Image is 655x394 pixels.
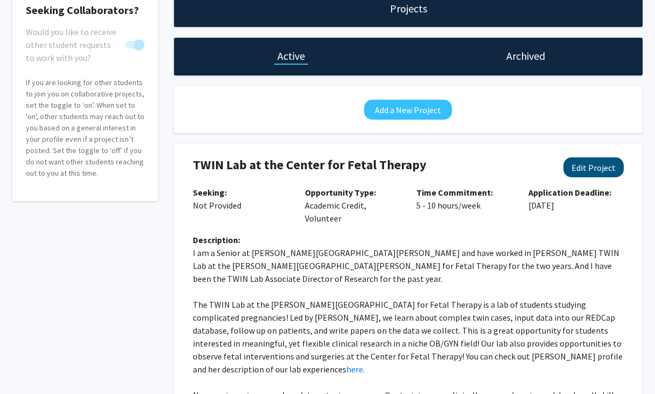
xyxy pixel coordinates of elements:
[193,187,227,198] b: Seeking:
[416,186,512,212] p: 5 - 10 hours/week
[193,298,624,376] p: The TWIN Lab at the [PERSON_NAME][GEOGRAPHIC_DATA] for Fetal Therapy is a lab of students studyin...
[26,77,144,179] p: If you are looking for other students to join you on collaborative projects, set the toggle to ‘o...
[563,157,624,177] button: Edit Project
[26,4,144,17] h2: Seeking Collaborators?
[528,186,624,212] p: [DATE]
[364,100,452,120] button: Add a New Project
[506,49,545,64] h1: Archived
[390,1,427,16] h1: Projects
[305,187,376,198] b: Opportunity Type:
[346,364,363,375] a: here
[193,186,289,212] p: Not Provided
[277,49,305,64] h1: Active
[8,345,46,386] iframe: Chat
[528,187,611,198] b: Application Deadline:
[193,233,624,246] div: Description:
[416,187,493,198] b: Time Commitment:
[305,186,401,225] p: Academic Credit, Volunteer
[193,157,546,173] h4: TWIN Lab at the Center for Fetal Therapy
[26,25,144,51] div: You cannot turn this off while you have active projects.
[193,246,624,285] p: I am a Senior at [PERSON_NAME][GEOGRAPHIC_DATA][PERSON_NAME] and have worked in [PERSON_NAME] TWI...
[26,25,121,64] span: Would you like to receive other student requests to work with you?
